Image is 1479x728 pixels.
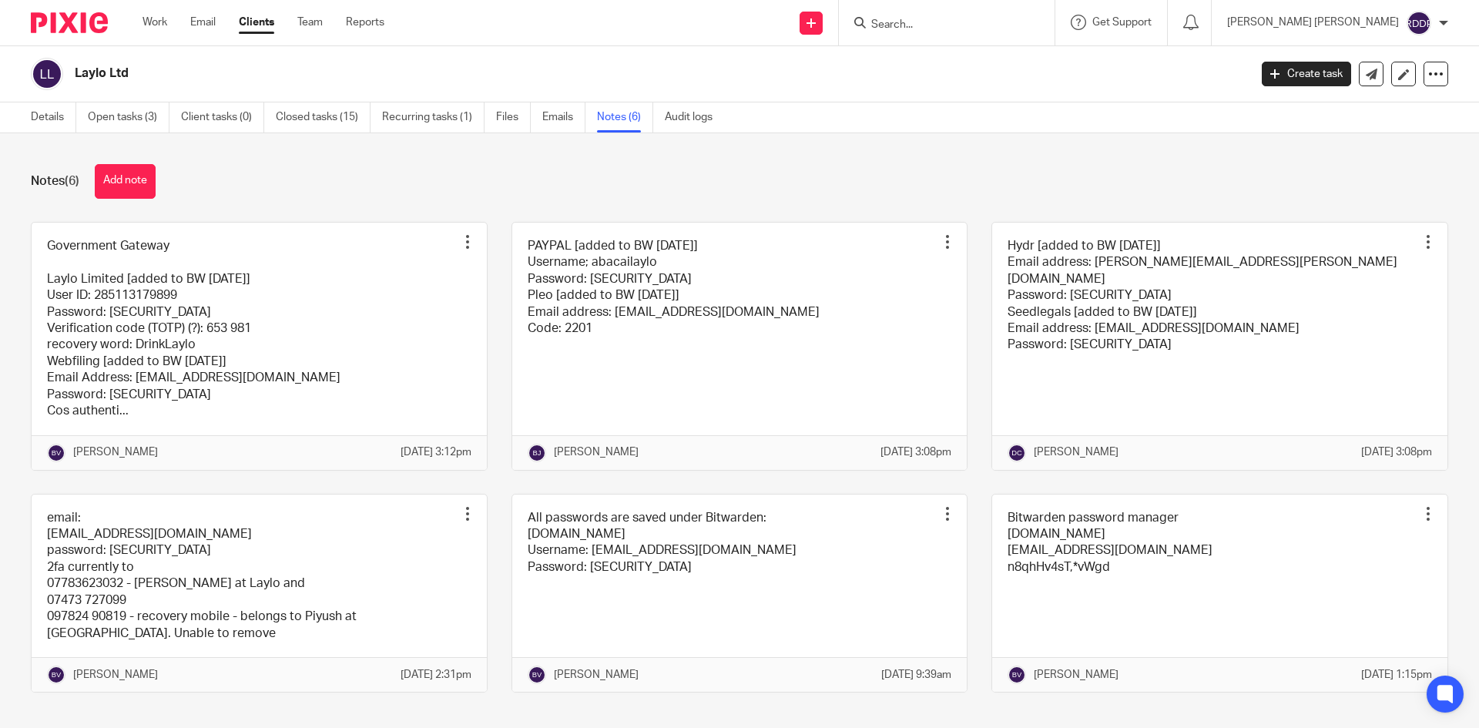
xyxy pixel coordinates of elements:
a: Closed tasks (15) [276,102,371,133]
a: Email [190,15,216,30]
img: Pixie [31,12,108,33]
p: [DATE] 3:08pm [880,445,951,460]
img: svg%3E [47,666,65,684]
a: Recurring tasks (1) [382,102,485,133]
span: Get Support [1092,17,1152,28]
img: svg%3E [1407,11,1431,35]
a: Open tasks (3) [88,102,169,133]
p: [DATE] 2:31pm [401,667,471,683]
p: [PERSON_NAME] [73,445,158,460]
a: Work [143,15,167,30]
a: Files [496,102,531,133]
p: [PERSON_NAME] [73,667,158,683]
p: [PERSON_NAME] [554,445,639,460]
p: [DATE] 1:15pm [1361,667,1432,683]
a: Audit logs [665,102,724,133]
a: Reports [346,15,384,30]
p: [PERSON_NAME] [1034,667,1118,683]
p: [DATE] 3:12pm [401,445,471,460]
h1: Notes [31,173,79,190]
p: [DATE] 9:39am [881,667,951,683]
a: Emails [542,102,585,133]
a: Team [297,15,323,30]
p: [PERSON_NAME] [PERSON_NAME] [1227,15,1399,30]
a: Client tasks (0) [181,102,264,133]
a: Details [31,102,76,133]
a: Clients [239,15,274,30]
img: svg%3E [528,666,546,684]
button: Add note [95,164,156,199]
img: svg%3E [1008,666,1026,684]
img: svg%3E [1008,444,1026,462]
img: svg%3E [31,58,63,90]
a: Create task [1262,62,1351,86]
p: [DATE] 3:08pm [1361,445,1432,460]
p: [PERSON_NAME] [1034,445,1118,460]
a: Notes (6) [597,102,653,133]
img: svg%3E [528,444,546,462]
img: svg%3E [47,444,65,462]
span: (6) [65,175,79,187]
p: [PERSON_NAME] [554,667,639,683]
h2: Laylo Ltd [75,65,1006,82]
input: Search [870,18,1008,32]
